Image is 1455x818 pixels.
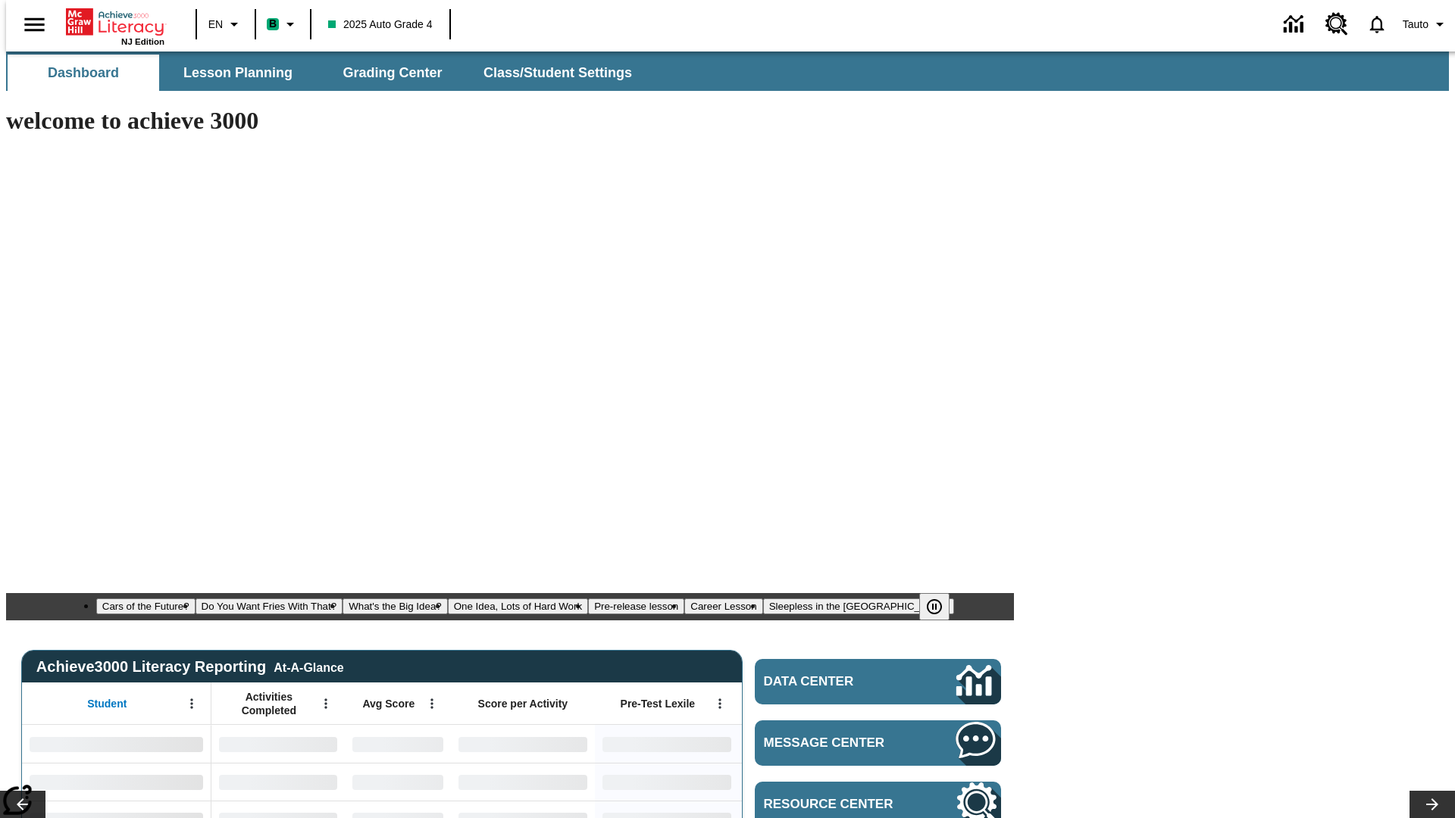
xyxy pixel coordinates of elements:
[328,17,433,33] span: 2025 Auto Grade 4
[36,658,344,676] span: Achieve3000 Literacy Reporting
[180,692,203,715] button: Open Menu
[219,690,319,717] span: Activities Completed
[1410,791,1455,818] button: Lesson carousel, Next
[1397,11,1455,38] button: Profile/Settings
[684,598,762,614] button: Slide 6 Career Lesson
[1275,4,1316,45] a: Data Center
[478,697,568,710] span: Score per Activity
[211,763,345,801] div: No Data,
[755,659,1001,704] a: Data Center
[709,692,731,715] button: Open Menu
[764,797,911,812] span: Resource Center
[87,697,127,710] span: Student
[6,107,1014,135] h1: welcome to achieve 3000
[343,598,448,614] button: Slide 3 What's the Big Idea?
[261,11,305,38] button: Boost Class color is mint green. Change class color
[8,55,159,91] button: Dashboard
[483,64,632,82] span: Class/Student Settings
[317,55,468,91] button: Grading Center
[1316,4,1357,45] a: Resource Center, Will open in new tab
[621,697,696,710] span: Pre-Test Lexile
[6,52,1449,91] div: SubNavbar
[314,692,337,715] button: Open Menu
[588,598,684,614] button: Slide 5 Pre-release lesson
[1403,17,1428,33] span: Tauto
[202,11,250,38] button: Language: EN, Select a language
[196,598,343,614] button: Slide 2 Do You Want Fries With That?
[763,598,955,614] button: Slide 7 Sleepless in the Animal Kingdom
[362,697,415,710] span: Avg Score
[755,720,1001,766] a: Message Center
[6,55,646,91] div: SubNavbar
[12,2,57,47] button: Open side menu
[121,37,164,46] span: NJ Edition
[919,593,950,620] button: Pause
[208,17,223,33] span: EN
[919,593,965,620] div: Pause
[269,14,277,33] span: B
[343,64,442,82] span: Grading Center
[448,598,588,614] button: Slide 4 One Idea, Lots of Hard Work
[345,725,451,763] div: No Data,
[66,7,164,37] a: Home
[274,658,343,675] div: At-A-Glance
[345,763,451,801] div: No Data,
[48,64,119,82] span: Dashboard
[211,725,345,763] div: No Data,
[96,598,196,614] button: Slide 1 Cars of the Future?
[1357,5,1397,44] a: Notifications
[764,674,906,689] span: Data Center
[471,55,644,91] button: Class/Student Settings
[421,692,443,715] button: Open Menu
[162,55,314,91] button: Lesson Planning
[183,64,293,82] span: Lesson Planning
[66,5,164,46] div: Home
[764,735,911,751] span: Message Center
